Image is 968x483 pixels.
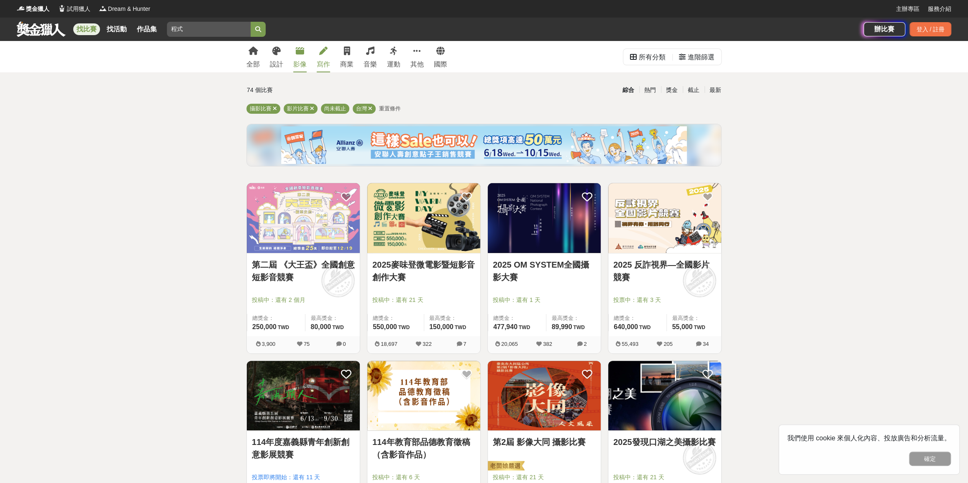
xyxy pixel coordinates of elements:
a: 2025發現口湖之美攝影比賽 [613,436,716,448]
span: 最高獎金： [429,314,475,322]
img: Cover Image [608,183,721,253]
span: TWD [639,325,650,330]
span: 322 [423,341,432,347]
a: 設計 [270,41,283,72]
div: 設計 [270,59,283,69]
div: 登入 / 註冊 [909,22,951,36]
span: 投票即將開始：還有 11 天 [252,473,355,482]
a: 2025麥味登微電影暨短影音創作大賽 [372,258,475,284]
span: 3,900 [262,341,276,347]
span: 18,697 [381,341,397,347]
div: 截止 [683,83,704,97]
span: 205 [663,341,673,347]
span: 我們使用 cookie 來個人化內容、投放廣告和分析流量。 [787,434,951,442]
span: 攝影比賽 [250,105,271,112]
div: 影像 [293,59,307,69]
img: Cover Image [608,361,721,431]
img: Cover Image [247,361,360,431]
a: 作品集 [133,23,160,35]
div: 其他 [410,59,424,69]
a: Cover Image [247,183,360,253]
span: 55,000 [672,323,692,330]
div: 最新 [704,83,726,97]
span: 投稿中：還有 21 天 [613,473,716,482]
a: LogoDream & Hunter [99,5,150,13]
div: 綜合 [617,83,639,97]
div: 進階篩選 [688,49,714,66]
span: 尚未截止 [324,105,346,112]
span: 2 [584,341,586,347]
span: 總獎金： [493,314,541,322]
span: 總獎金： [373,314,419,322]
span: TWD [455,325,466,330]
a: 第二屆 《大王盃》全國創意短影音競賽 [252,258,355,284]
span: TWD [694,325,705,330]
span: 75 [304,341,310,347]
div: 熱門 [639,83,661,97]
a: 商業 [340,41,353,72]
a: 全部 [246,41,260,72]
span: 34 [703,341,709,347]
img: Logo [17,4,25,13]
span: 89,990 [551,323,572,330]
a: 運動 [387,41,400,72]
div: 獎金 [661,83,683,97]
span: 80,000 [310,323,331,330]
a: 音樂 [364,41,377,72]
img: Logo [58,4,66,13]
a: Cover Image [367,361,480,431]
a: Logo試用獵人 [58,5,90,13]
span: 影片比賽 [287,105,309,112]
a: 影像 [293,41,307,72]
div: 商業 [340,59,353,69]
span: TWD [332,325,343,330]
span: 投票中：還有 3 天 [613,296,716,304]
img: Logo [99,4,107,13]
span: 250,000 [252,323,277,330]
a: Cover Image [608,361,721,431]
a: 找活動 [103,23,130,35]
span: 382 [543,341,552,347]
span: 0 [343,341,346,347]
a: 114年度嘉義縣青年創新創意影展競賽 [252,436,355,461]
span: 總獎金： [252,314,300,322]
span: 550,000 [373,323,397,330]
span: 總獎金： [614,314,661,322]
a: Cover Image [608,183,721,253]
img: Cover Image [488,183,601,253]
img: 老闆娘嚴選 [486,460,525,472]
span: 投稿中：還有 21 天 [372,296,475,304]
a: Cover Image [367,183,480,253]
a: 第2屆 影像大同 攝影比賽 [493,436,596,448]
span: 最高獎金： [310,314,355,322]
span: 台灣 [356,105,367,112]
span: 投稿中：還有 6 天 [372,473,475,482]
span: 55,493 [622,341,638,347]
span: TWD [278,325,289,330]
span: 投稿中：還有 1 天 [493,296,596,304]
a: Logo獎金獵人 [17,5,49,13]
div: 74 個比賽 [247,83,405,97]
a: 2025 反詐視界—全國影片競賽 [613,258,716,284]
span: 最高獎金： [551,314,596,322]
span: 試用獵人 [67,5,90,13]
a: 國際 [434,41,447,72]
span: TWD [398,325,410,330]
span: 150,000 [429,323,453,330]
div: 國際 [434,59,447,69]
span: 最高獎金： [672,314,716,322]
a: 服務介紹 [928,5,951,13]
div: 運動 [387,59,400,69]
a: 主辦專區 [896,5,919,13]
a: 辦比賽 [863,22,905,36]
span: TWD [519,325,530,330]
img: Cover Image [488,361,601,431]
span: 20,065 [501,341,518,347]
div: 寫作 [317,59,330,69]
span: 投稿中：還有 2 個月 [252,296,355,304]
a: Cover Image [488,183,601,253]
img: Cover Image [247,183,360,253]
span: 477,940 [493,323,517,330]
a: 2025 OM SYSTEM全國攝影大賽 [493,258,596,284]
